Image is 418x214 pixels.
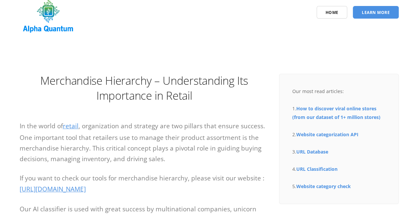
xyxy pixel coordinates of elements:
[20,120,269,164] p: In the world of , organization and strategy are two pillars that ensure success. One important to...
[20,173,269,195] p: If you want to check our tools for merchandise hierarchy, please visit our website :
[296,149,328,155] a: URL Database
[353,6,399,19] a: Learn More
[20,73,269,103] h1: Merchandise Hierarchy – Understanding Its Importance in Retail
[362,10,390,15] span: Learn More
[292,105,380,120] a: How to discover viral online stores (from our dataset of 1+ million stores)
[296,166,338,172] a: URL Classification
[292,87,385,191] div: Our most read articles: 1. 2. 3. 4. 5.
[63,122,78,130] a: retail
[296,131,358,138] a: Website categorization API
[20,185,86,193] a: [URL][DOMAIN_NAME]
[296,183,351,189] a: Website category check
[326,10,339,15] span: Home
[317,6,348,19] a: Home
